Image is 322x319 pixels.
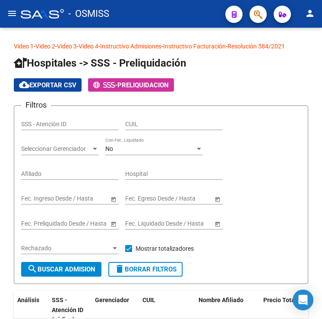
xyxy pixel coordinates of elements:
div: Open Intercom Messenger [293,290,313,310]
span: Borrar Filtros [114,265,177,273]
h3: Filtros [21,99,51,111]
span: Exportar CSV [19,81,76,89]
span: Hospitales -> SSS - Preliquidación [14,57,186,69]
span: Precio Total [263,297,297,303]
input: End date [159,195,202,202]
a: Video 3 [57,43,77,50]
span: PRELIQUIDACION [117,81,169,89]
input: Start date [21,195,48,202]
span: Gerenciador [95,297,129,303]
a: Instructivo Facturación [163,43,226,50]
a: Video 4 [79,43,98,50]
span: CUIL [142,297,155,303]
input: End date [159,220,202,227]
a: Video 1 [14,43,34,50]
span: Buscar admision [27,265,95,273]
input: Start date [125,195,152,202]
span: Rechazado [21,245,111,252]
span: Seleccionar Gerenciador [21,145,91,153]
button: Open calendar [213,219,222,228]
button: Buscar admision [21,262,101,277]
mat-icon: person [305,8,315,19]
a: Video 2 [35,43,55,50]
mat-icon: search [27,264,38,274]
button: Open calendar [109,219,118,228]
a: Resolución 584/2021 [227,43,285,50]
input: End date [55,220,98,227]
button: Exportar CSV [14,78,82,92]
span: No [105,145,113,152]
input: End date [55,195,98,202]
a: Instructivo Admisiones [100,43,161,50]
button: Open calendar [109,195,118,204]
span: Nombre Afiliado [199,297,243,303]
span: - [93,81,117,89]
span: - OSMISS [68,4,109,23]
button: Open calendar [213,195,222,204]
span: Análisis [17,297,39,303]
span: Mostrar totalizadores [136,243,194,254]
p: - - - - - - [14,41,308,51]
input: Start date [21,220,48,227]
button: Borrar Filtros [108,262,183,277]
mat-icon: cloud_download [19,80,29,90]
input: Start date [125,220,152,227]
mat-icon: menu [7,8,17,19]
button: -PRELIQUIDACION [88,78,174,92]
mat-icon: delete [114,264,125,274]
